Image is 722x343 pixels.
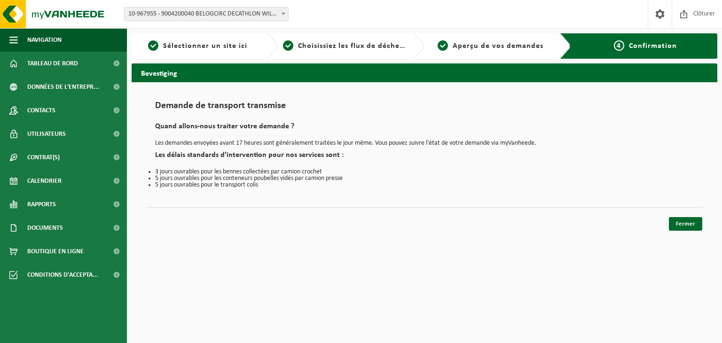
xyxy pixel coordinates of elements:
span: Utilisateurs [27,122,66,146]
span: Sélectionner un site ici [163,42,247,50]
span: Données de l'entrepr... [27,75,99,99]
span: Aperçu de vos demandes [453,42,543,50]
span: 1 [148,40,158,51]
li: 5 jours ouvrables pour les conteneurs poubelles vidés par camion presse [155,175,694,182]
span: Conditions d'accepta... [27,263,98,287]
span: 10-967955 - 9004200040 BELOGCIRC DECATHLON WILLEBROEK - WILLEBROEK [125,8,288,21]
span: Contrat(s) [27,146,60,169]
span: Documents [27,216,63,240]
span: Rapports [27,193,56,216]
a: Fermer [669,217,702,231]
h2: Bevestiging [132,63,717,82]
p: Les demandes envoyées avant 17 heures sont généralement traitées le jour même. Vous pouvez suivre... [155,140,694,147]
h2: Les délais standards d’intervention pour nos services sont : [155,151,694,164]
h1: Demande de transport transmise [155,101,694,116]
span: Boutique en ligne [27,240,84,263]
a: 1Sélectionner un site ici [136,40,259,52]
li: 5 jours ouvrables pour le transport colis [155,182,694,188]
span: 4 [614,40,624,51]
span: Confirmation [629,42,677,50]
span: 3 [438,40,448,51]
span: 10-967955 - 9004200040 BELOGCIRC DECATHLON WILLEBROEK - WILLEBROEK [124,7,289,21]
span: 2 [283,40,293,51]
a: 2Choisissiez les flux de déchets et récipients [283,40,406,52]
span: Navigation [27,28,62,52]
span: Tableau de bord [27,52,78,75]
a: 3Aperçu de vos demandes [429,40,552,52]
span: Contacts [27,99,55,122]
li: 3 jours ouvrables pour les bennes collectées par camion crochet [155,169,694,175]
h2: Quand allons-nous traiter votre demande ? [155,123,694,135]
span: Choisissiez les flux de déchets et récipients [298,42,455,50]
span: Calendrier [27,169,62,193]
